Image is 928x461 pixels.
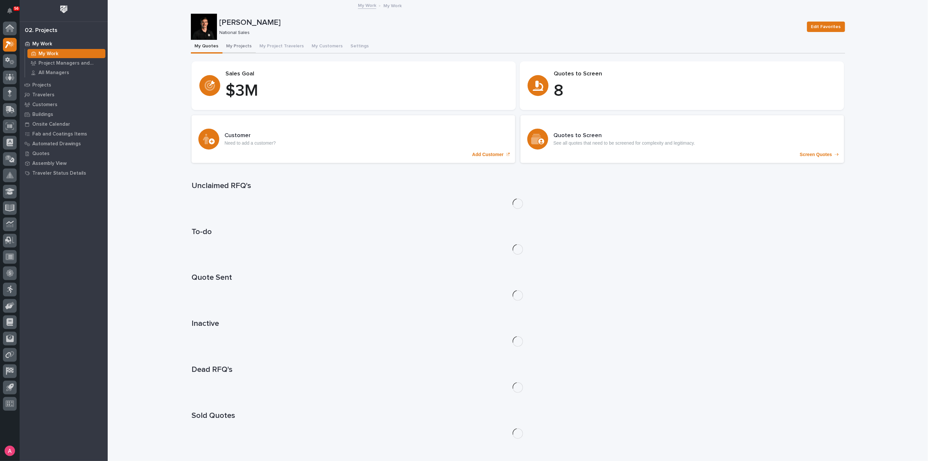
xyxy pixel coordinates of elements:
a: Add Customer [192,115,515,163]
p: Quotes to Screen [554,71,836,78]
a: Travelers [20,90,108,100]
p: Need to add a customer? [224,140,276,146]
span: Edit Favorites [811,23,841,31]
div: Notifications56 [8,8,17,18]
a: Traveler Status Details [20,168,108,178]
button: My Project Travelers [256,40,308,54]
p: Onsite Calendar [32,121,70,127]
a: Onsite Calendar [20,119,108,129]
p: My Work [383,2,402,9]
button: My Customers [308,40,347,54]
p: Buildings [32,112,53,118]
h1: Inactive [192,319,844,328]
p: All Managers [39,70,69,76]
p: National Sales [220,30,799,36]
button: My Projects [223,40,256,54]
a: Automated Drawings [20,139,108,149]
a: Quotes [20,149,108,158]
div: 02. Projects [25,27,57,34]
p: Fab and Coatings Items [32,131,87,137]
a: All Managers [25,68,108,77]
p: Sales Goal [225,71,508,78]
a: Screen Quotes [520,115,844,163]
p: My Work [32,41,52,47]
h1: Quote Sent [192,273,844,282]
p: Traveler Status Details [32,170,86,176]
a: My Work [20,39,108,49]
p: Assembly View [32,161,67,167]
h1: Unclaimed RFQ's [192,181,844,191]
p: Screen Quotes [800,152,832,157]
p: Projects [32,82,51,88]
a: My Work [358,1,376,9]
p: 8 [554,81,836,101]
a: Fab and Coatings Items [20,129,108,139]
button: Settings [347,40,373,54]
h3: Quotes to Screen [553,132,695,139]
a: Customers [20,100,108,109]
p: Customers [32,102,57,108]
a: Assembly View [20,158,108,168]
p: Automated Drawings [32,141,81,147]
p: Quotes [32,151,50,157]
h1: To-do [192,227,844,237]
p: Travelers [32,92,54,98]
img: Workspace Logo [58,3,70,15]
p: See all quotes that need to be screened for complexity and legitimacy. [553,140,695,146]
button: Notifications [3,4,17,18]
a: Buildings [20,109,108,119]
h1: Dead RFQ's [192,365,844,374]
button: users-avatar [3,444,17,458]
button: Edit Favorites [807,22,845,32]
a: Projects [20,80,108,90]
a: Project Managers and Engineers [25,58,108,68]
p: Project Managers and Engineers [39,60,103,66]
p: 56 [14,6,19,11]
h3: Customer [224,132,276,139]
p: My Work [39,51,58,57]
p: [PERSON_NAME] [220,18,802,27]
a: My Work [25,49,108,58]
p: $ 3 M [225,81,508,101]
button: My Quotes [191,40,223,54]
h1: Sold Quotes [192,411,844,421]
p: Add Customer [472,152,503,157]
